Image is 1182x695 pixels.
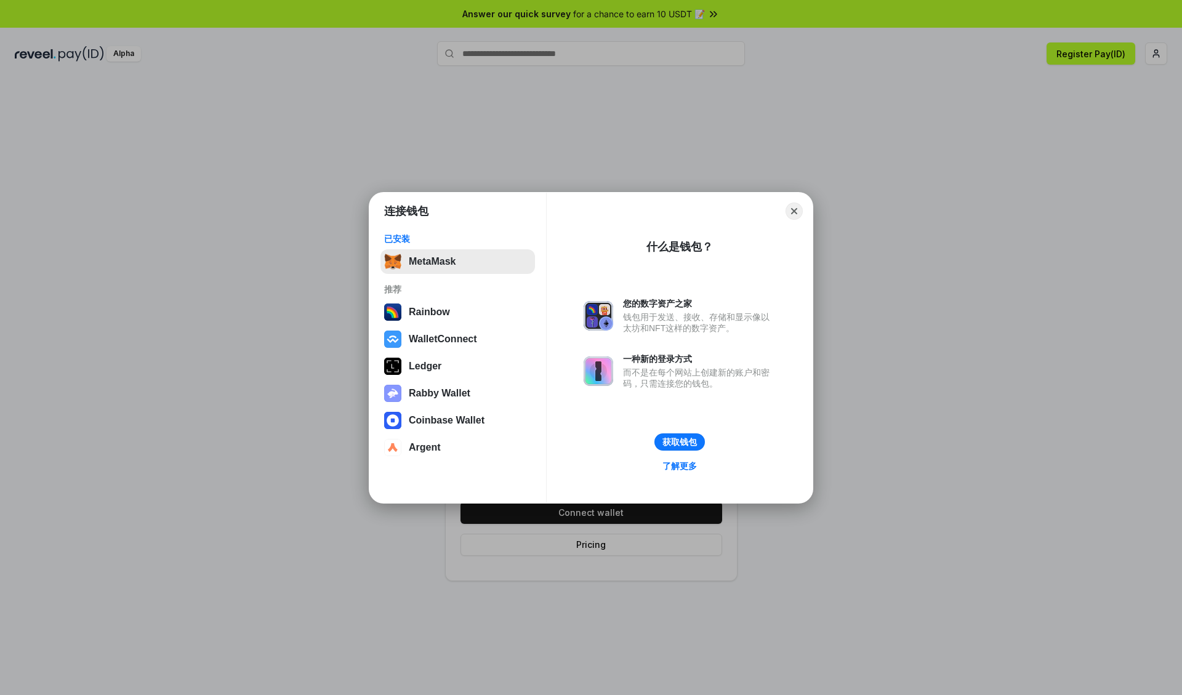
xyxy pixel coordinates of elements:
[654,433,705,451] button: 获取钱包
[409,415,484,426] div: Coinbase Wallet
[623,367,776,389] div: 而不是在每个网站上创建新的账户和密码，只需连接您的钱包。
[584,356,613,386] img: svg+xml,%3Csvg%20xmlns%3D%22http%3A%2F%2Fwww.w3.org%2F2000%2Fsvg%22%20fill%3D%22none%22%20viewBox...
[384,253,401,270] img: svg+xml,%3Csvg%20fill%3D%22none%22%20height%3D%2233%22%20viewBox%3D%220%200%2035%2033%22%20width%...
[584,301,613,331] img: svg+xml,%3Csvg%20xmlns%3D%22http%3A%2F%2Fwww.w3.org%2F2000%2Fsvg%22%20fill%3D%22none%22%20viewBox...
[380,354,535,379] button: Ledger
[409,442,441,453] div: Argent
[409,256,456,267] div: MetaMask
[384,303,401,321] img: svg+xml,%3Csvg%20width%3D%22120%22%20height%3D%22120%22%20viewBox%3D%220%200%20120%20120%22%20fil...
[384,358,401,375] img: svg+xml,%3Csvg%20xmlns%3D%22http%3A%2F%2Fwww.w3.org%2F2000%2Fsvg%22%20width%3D%2228%22%20height%3...
[384,233,531,244] div: 已安装
[380,435,535,460] button: Argent
[384,284,531,295] div: 推荐
[380,408,535,433] button: Coinbase Wallet
[662,460,697,472] div: 了解更多
[380,381,535,406] button: Rabby Wallet
[646,239,713,254] div: 什么是钱包？
[409,307,450,318] div: Rainbow
[384,412,401,429] img: svg+xml,%3Csvg%20width%3D%2228%22%20height%3D%2228%22%20viewBox%3D%220%200%2028%2028%22%20fill%3D...
[623,311,776,334] div: 钱包用于发送、接收、存储和显示像以太坊和NFT这样的数字资产。
[380,300,535,324] button: Rainbow
[409,388,470,399] div: Rabby Wallet
[409,334,477,345] div: WalletConnect
[623,353,776,364] div: 一种新的登录方式
[662,436,697,448] div: 获取钱包
[655,458,704,474] a: 了解更多
[623,298,776,309] div: 您的数字资产之家
[409,361,441,372] div: Ledger
[384,331,401,348] img: svg+xml,%3Csvg%20width%3D%2228%22%20height%3D%2228%22%20viewBox%3D%220%200%2028%2028%22%20fill%3D...
[384,439,401,456] img: svg+xml,%3Csvg%20width%3D%2228%22%20height%3D%2228%22%20viewBox%3D%220%200%2028%2028%22%20fill%3D...
[384,204,428,219] h1: 连接钱包
[786,203,803,220] button: Close
[380,327,535,352] button: WalletConnect
[380,249,535,274] button: MetaMask
[384,385,401,402] img: svg+xml,%3Csvg%20xmlns%3D%22http%3A%2F%2Fwww.w3.org%2F2000%2Fsvg%22%20fill%3D%22none%22%20viewBox...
